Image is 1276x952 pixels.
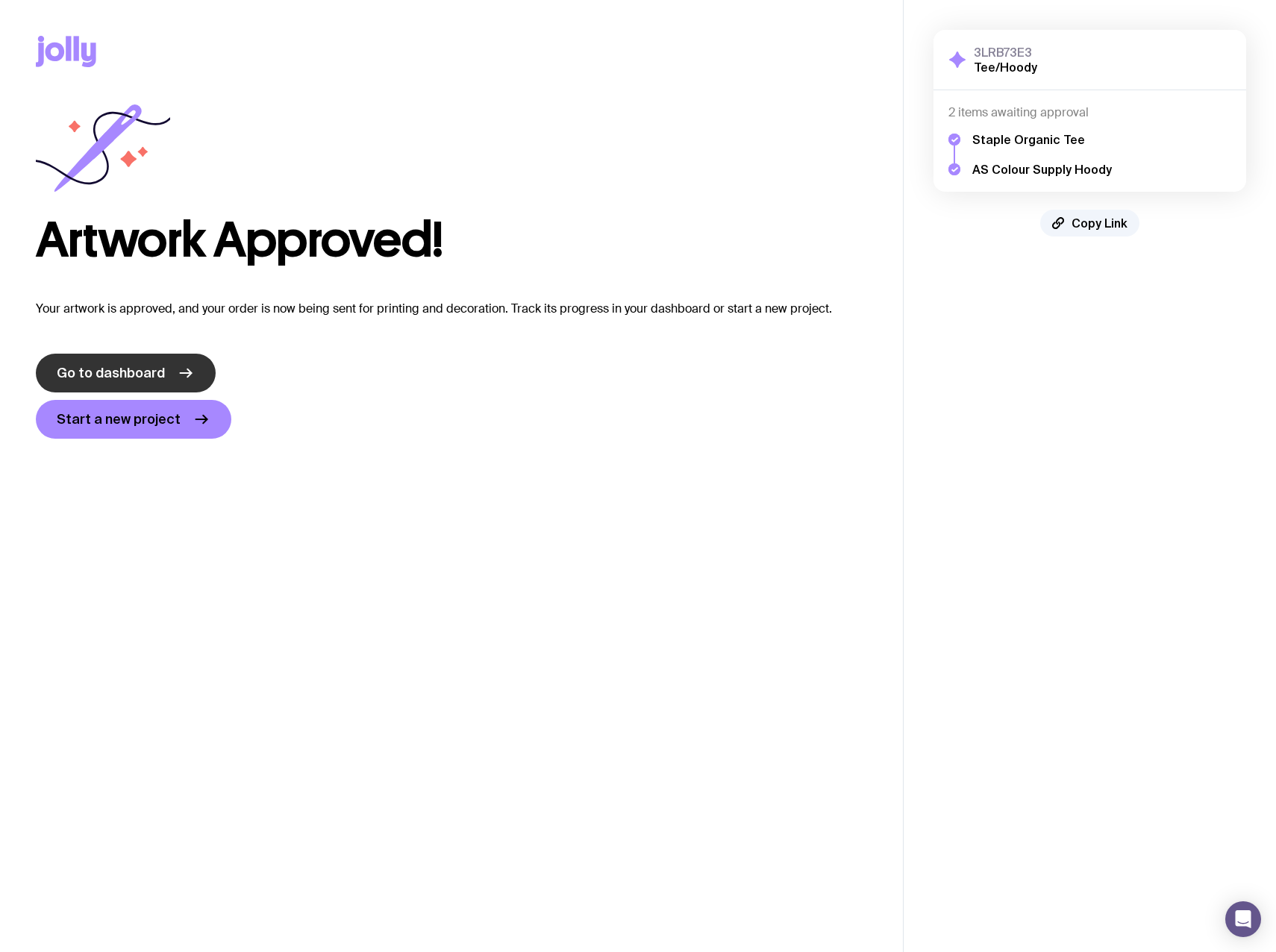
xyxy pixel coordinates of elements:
[36,300,867,318] p: Your artwork is approved, and your order is now being sent for printing and decoration. Track its...
[1225,901,1261,937] div: Open Intercom Messenger
[972,132,1112,147] h5: Staple Organic Tee
[974,45,1037,60] h3: 3LRB73E3
[57,410,181,428] span: Start a new project
[57,364,165,382] span: Go to dashboard
[36,216,867,264] h1: Artwork Approved!
[36,400,231,439] a: Start a new project
[974,60,1037,75] h2: Tee/Hoody
[1072,216,1128,231] span: Copy Link
[948,105,1231,120] h4: 2 items awaiting approval
[1040,210,1139,237] button: Copy Link
[972,162,1112,177] h5: AS Colour Supply Hoody
[36,354,216,392] a: Go to dashboard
